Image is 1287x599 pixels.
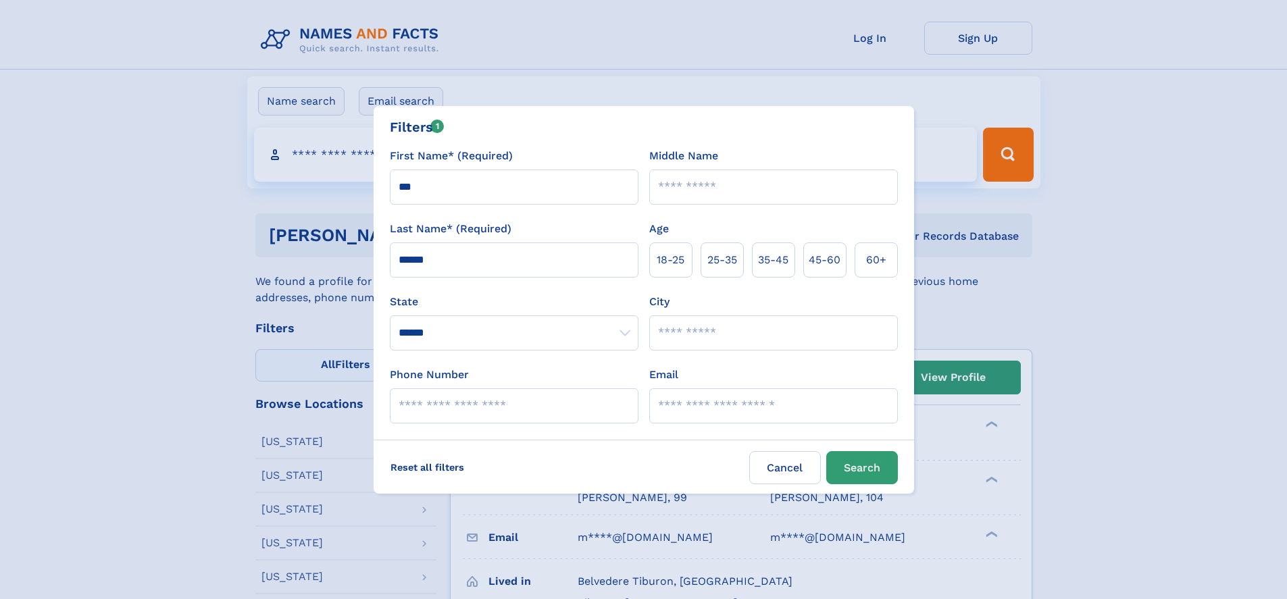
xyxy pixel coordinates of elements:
[649,367,678,383] label: Email
[866,252,886,268] span: 60+
[390,294,638,310] label: State
[390,117,445,137] div: Filters
[649,148,718,164] label: Middle Name
[707,252,737,268] span: 25‑35
[390,367,469,383] label: Phone Number
[382,451,473,484] label: Reset all filters
[809,252,840,268] span: 45‑60
[657,252,684,268] span: 18‑25
[826,451,898,484] button: Search
[758,252,788,268] span: 35‑45
[649,294,670,310] label: City
[649,221,669,237] label: Age
[390,148,513,164] label: First Name* (Required)
[749,451,821,484] label: Cancel
[390,221,511,237] label: Last Name* (Required)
